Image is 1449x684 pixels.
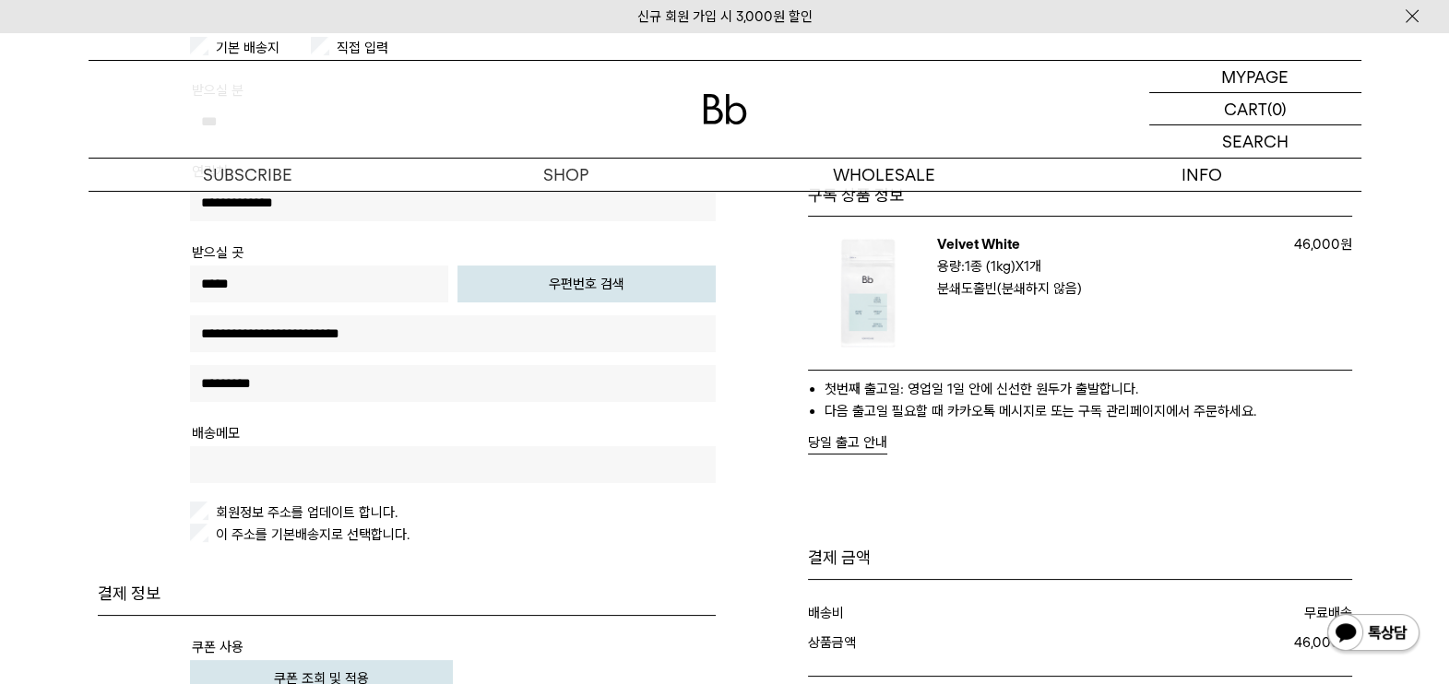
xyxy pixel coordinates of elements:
[212,504,398,521] label: 회원정보 주소를 업데이트 합니다.
[1267,93,1287,124] p: (0)
[937,255,1269,277] p: 용량:
[808,631,1075,654] dt: 상품금액
[825,400,1352,422] li: 다음 출고일 필요할 때 카카오톡 메시지로 또는 구독 관리페이지에서 주문하세요.
[1221,61,1289,92] p: MYPAGE
[1015,258,1024,275] span: X
[725,159,1043,191] p: WHOLESALE
[212,526,410,543] label: 이 주소를 기본배송지로 선택합니다.
[1075,631,1352,654] dd: 46,000원
[937,233,1269,255] p: Velvet White
[1149,61,1361,93] a: MYPAGE
[407,159,725,191] a: SHOP
[1043,159,1361,191] p: INFO
[1224,93,1267,124] p: CART
[808,547,1352,569] h3: 결제 금액
[637,8,813,25] a: 신규 회원 가입 시 3,000원 할인
[1325,612,1421,656] img: 카카오톡 채널 1:1 채팅 버튼
[1074,602,1352,624] dd: 무료배송
[1149,93,1361,125] a: CART (0)
[808,233,928,353] img: Velvet White
[825,378,1352,400] li: 첫번째 출고일: 영업일 1일 안에 신선한 원두가 출발합니다.
[973,280,1082,297] strong: 홀빈(분쇄하지 않음)
[808,431,887,454] button: 당일 출고 안내
[1340,236,1352,253] span: 원
[937,277,1269,300] p: 분쇄도
[703,94,747,124] img: 로고
[457,265,716,302] button: 우편번호 검색
[192,636,243,658] th: 쿠폰 사용
[965,258,1041,275] strong: 1종 (1kg) 1개
[808,184,1352,206] h3: 구독 상품 정보
[808,602,1075,624] dt: 배송비
[192,244,243,261] span: 받으실 곳
[98,583,716,605] h3: 결제 정보
[1278,233,1352,255] p: 46,000
[1222,125,1289,158] p: SEARCH
[192,422,240,444] th: 배송메모
[89,159,407,191] a: SUBSCRIBE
